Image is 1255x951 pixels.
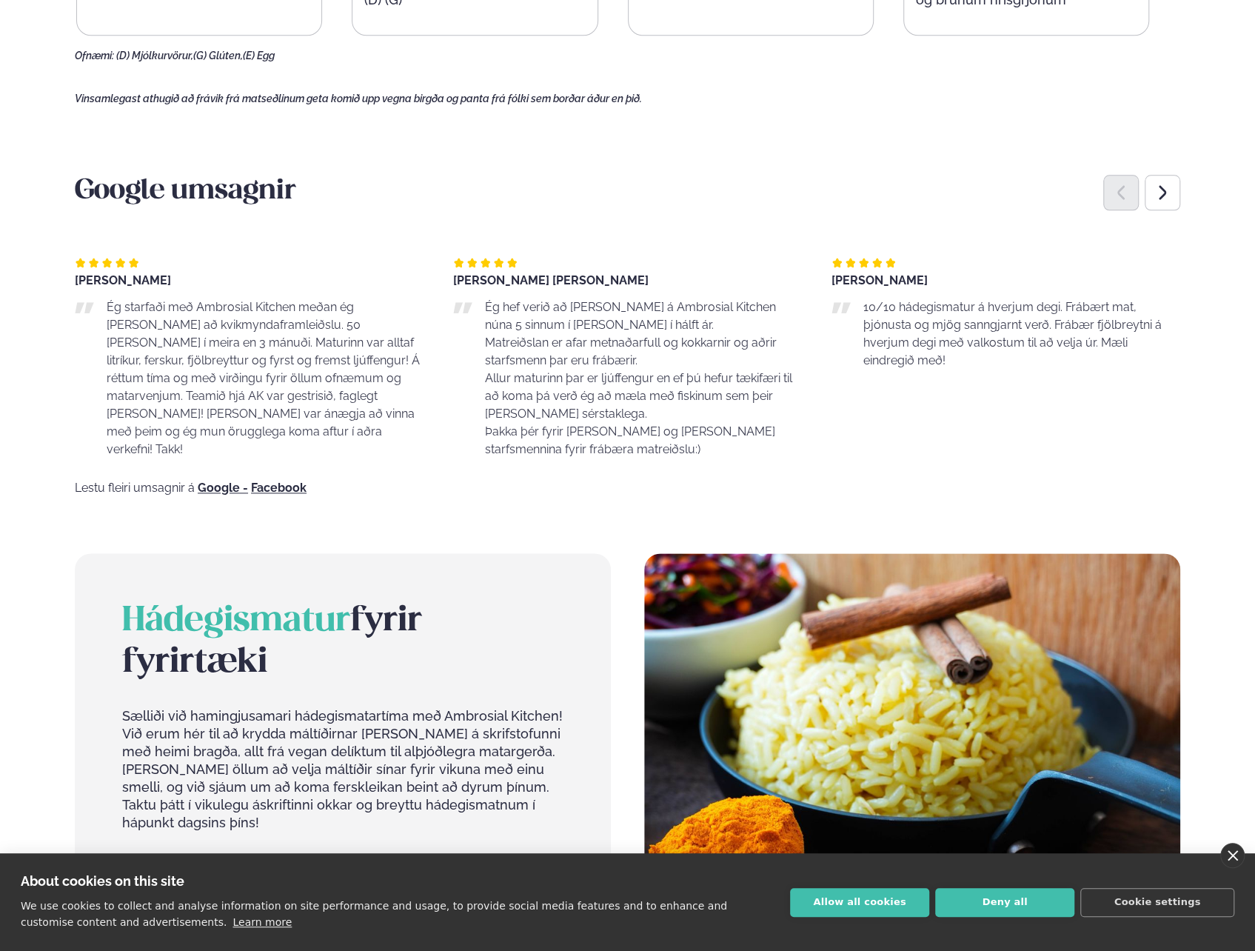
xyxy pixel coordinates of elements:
button: Allow all cookies [790,888,929,917]
h3: Google umsagnir [75,174,1180,210]
span: Ég starfaði með Ambrosial Kitchen meðan ég [PERSON_NAME] að kvikmyndaframleiðslu. 50 [PERSON_NAME... [107,300,420,456]
span: (E) Egg [243,50,275,61]
span: 10/10 hádegismatur á hverjum degi. Frábært mat, þjónusta og mjög sanngjarnt verð. Frábær fjölbrey... [863,300,1162,367]
p: Matreiðslan er afar metnaðarfull og kokkarnir og aðrir starfsmenn þar eru frábærir. [485,334,802,370]
span: Vinsamlegast athugið að frávik frá matseðlinum geta komið upp vegna birgða og panta frá fólki sem... [75,93,642,104]
a: close [1220,843,1245,868]
div: [PERSON_NAME] [831,275,1180,287]
h2: fyrir fyrirtæki [122,601,563,684]
div: [PERSON_NAME] [PERSON_NAME] [453,275,802,287]
a: Learn more [232,916,292,928]
span: (G) Glúten, [193,50,243,61]
div: Next slide [1145,175,1180,210]
a: Google - [198,482,248,494]
span: (D) Mjólkurvörur, [116,50,193,61]
div: Previous slide [1103,175,1139,210]
strong: About cookies on this site [21,873,184,889]
span: Hádegismatur [122,605,350,638]
p: Ég hef verið að [PERSON_NAME] á Ambrosial Kitchen núna 5 sinnum í [PERSON_NAME] í hálft ár. [485,298,802,334]
button: Cookie settings [1080,888,1234,917]
button: Deny all [935,888,1074,917]
a: Facebook [251,482,307,494]
span: Ofnæmi: [75,50,114,61]
p: We use cookies to collect and analyse information on site performance and usage, to provide socia... [21,900,727,928]
p: Allur maturinn þar er ljúffengur en ef þú hefur tækifæri til að koma þá verð ég að mæla með fiski... [485,370,802,423]
span: Lestu fleiri umsagnir á [75,481,195,495]
p: Sælliði við hamingjusamari hádegismatartíma með Ambrosial Kitchen! Við erum hér til að krydda mál... [122,707,563,832]
p: Þakka þér fyrir [PERSON_NAME] og [PERSON_NAME] starfsmennina fyrir frábæra matreiðslu:) [485,423,802,458]
div: [PERSON_NAME] [75,275,424,287]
